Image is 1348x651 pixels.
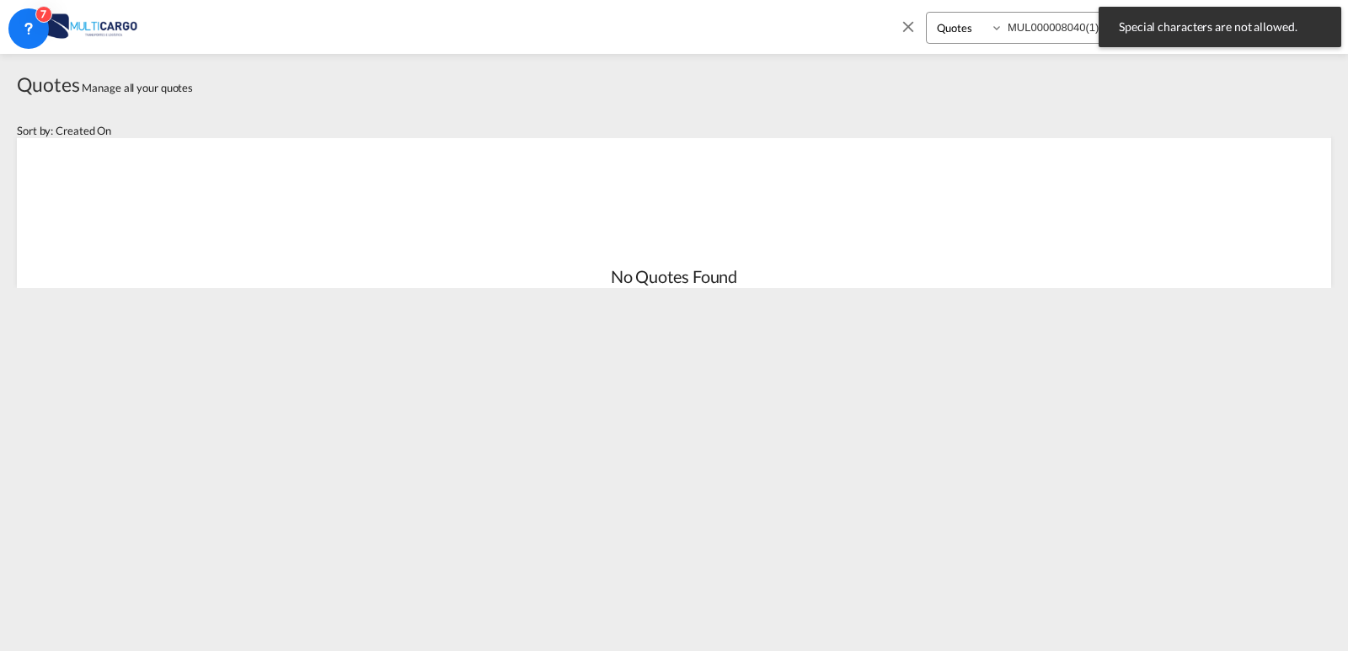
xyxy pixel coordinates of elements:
img: 82db67801a5411eeacfdbd8acfa81e61.png [25,8,139,45]
md-tooltip: Sort by: Created On [17,124,111,137]
span: Quotes [17,72,79,96]
span: icon-close [899,12,926,52]
div: No Quotes Found [17,264,1331,288]
span: Manage all your quotes [82,81,193,94]
span: Special characters are not allowed. [1114,19,1326,35]
md-icon: icon-close [899,17,917,35]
